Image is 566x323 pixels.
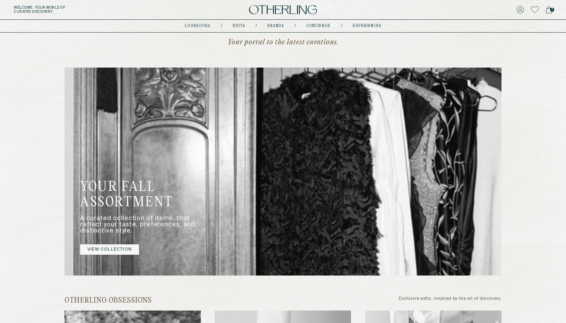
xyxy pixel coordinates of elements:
a: lookbooks [185,24,211,28]
a: Edits [233,24,245,28]
div: / [294,23,296,29]
h5: Welcome . Your world of curated discovery. [14,6,175,14]
img: curated shop cover [65,68,501,276]
div: / [341,23,342,29]
div: / [221,23,222,29]
div: / [256,23,257,29]
img: logo [249,5,317,15]
h2: otherling obsessions [65,296,152,305]
a: Brands [267,24,284,28]
p: Exclusive edits, inspired by the art of discovery. [399,296,501,305]
span: 2 [550,8,554,12]
a: concierge [306,24,331,28]
a: VIEW COLLECTION [80,244,139,255]
p: Your portal to the latest curations. [191,38,375,47]
p: A curated collection of items, that reflect your taste, preferences, and distinctive style. [80,215,212,244]
h2: a realm for discovery [70,25,496,35]
h3: YOUR FALL ASSORTMENT [80,180,212,215]
a: 2 [546,5,552,15]
a: experiences [353,24,381,28]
